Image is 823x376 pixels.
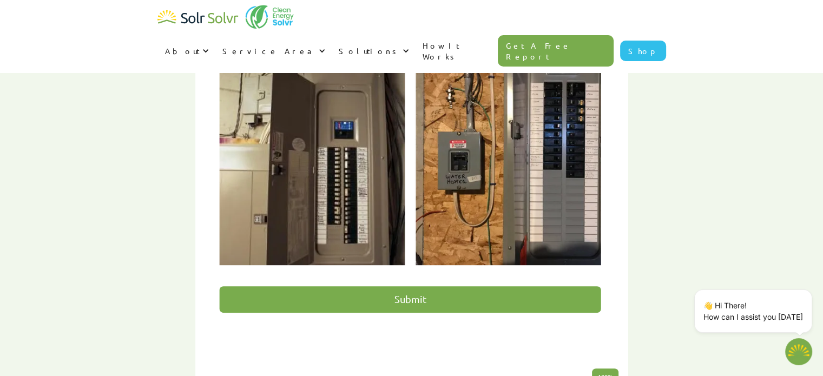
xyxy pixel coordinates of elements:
[220,286,601,313] input: Submit
[620,41,666,61] a: Shop
[339,45,400,56] div: Solutions
[703,300,803,322] p: 👋 Hi There! How can I assist you [DATE]
[785,338,812,365] button: Open chatbot widget
[220,318,384,360] iframe: reCAPTCHA
[331,35,415,67] div: Solutions
[415,29,498,72] a: How It Works
[157,35,215,67] div: About
[222,45,316,56] div: Service Area
[165,45,200,56] div: About
[215,35,331,67] div: Service Area
[498,35,614,67] a: Get A Free Report
[785,338,812,365] img: 1702586718.png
